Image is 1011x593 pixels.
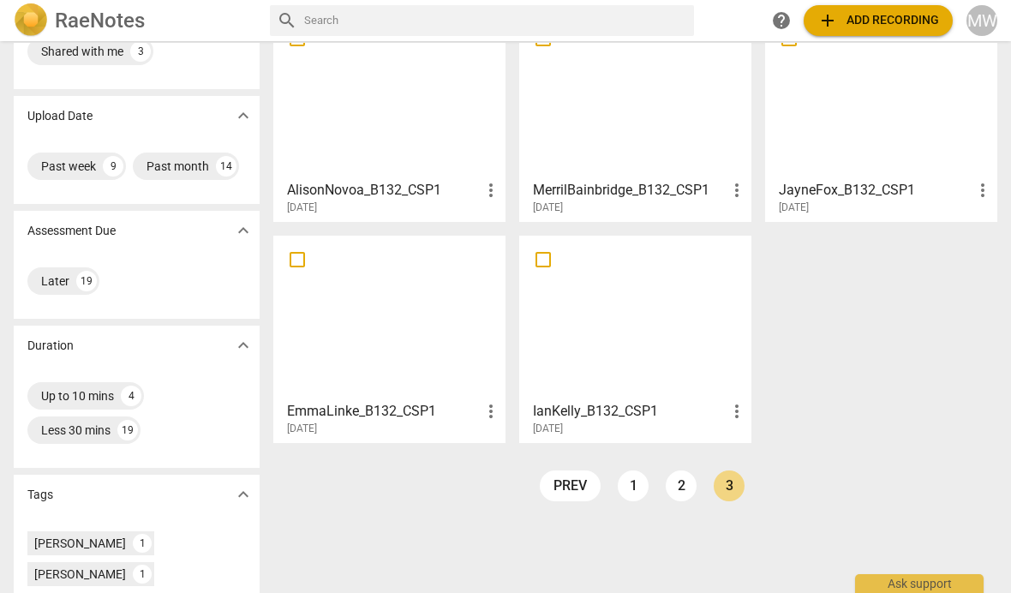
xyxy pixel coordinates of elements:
[41,387,114,404] div: Up to 10 mins
[525,21,745,214] a: MerrilBainbridge_B132_CSP1[DATE]
[103,156,123,177] div: 9
[27,107,93,125] p: Upload Date
[766,5,797,36] a: Help
[76,271,97,291] div: 19
[714,470,745,501] a: Page 3 is your current page
[855,574,984,593] div: Ask support
[233,484,254,505] span: expand_more
[287,180,481,201] h3: AlisonNovoa_B132_CSP1
[771,10,792,31] span: help
[230,332,256,358] button: Show more
[233,220,254,241] span: expand_more
[481,401,501,422] span: more_vert
[287,422,317,436] span: [DATE]
[27,222,116,240] p: Assessment Due
[27,337,74,355] p: Duration
[779,201,809,215] span: [DATE]
[533,401,727,422] h3: IanKelly_B132_CSP1
[972,180,993,201] span: more_vert
[279,21,500,214] a: AlisonNovoa_B132_CSP1[DATE]
[233,105,254,126] span: expand_more
[133,565,152,584] div: 1
[41,422,111,439] div: Less 30 mins
[618,470,649,501] a: Page 1
[27,486,53,504] p: Tags
[41,273,69,290] div: Later
[34,535,126,552] div: [PERSON_NAME]
[34,566,126,583] div: [PERSON_NAME]
[817,10,838,31] span: add
[230,482,256,507] button: Show more
[279,242,500,435] a: EmmaLinke_B132_CSP1[DATE]
[287,401,481,422] h3: EmmaLinke_B132_CSP1
[130,41,151,62] div: 3
[966,5,997,36] button: MW
[117,420,138,440] div: 19
[540,470,601,501] a: prev
[14,3,256,38] a: LogoRaeNotes
[233,335,254,356] span: expand_more
[230,218,256,243] button: Show more
[533,201,563,215] span: [DATE]
[147,158,209,175] div: Past month
[230,103,256,129] button: Show more
[779,180,972,201] h3: JayneFox_B132_CSP1
[41,43,123,60] div: Shared with me
[804,5,953,36] button: Upload
[277,10,297,31] span: search
[771,21,991,214] a: JayneFox_B132_CSP1[DATE]
[817,10,939,31] span: Add recording
[287,201,317,215] span: [DATE]
[666,470,697,501] a: Page 2
[216,156,236,177] div: 14
[14,3,48,38] img: Logo
[133,534,152,553] div: 1
[41,158,96,175] div: Past week
[533,422,563,436] span: [DATE]
[533,180,727,201] h3: MerrilBainbridge_B132_CSP1
[525,242,745,435] a: IanKelly_B132_CSP1[DATE]
[727,180,747,201] span: more_vert
[304,7,687,34] input: Search
[121,386,141,406] div: 4
[481,180,501,201] span: more_vert
[727,401,747,422] span: more_vert
[55,9,145,33] h2: RaeNotes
